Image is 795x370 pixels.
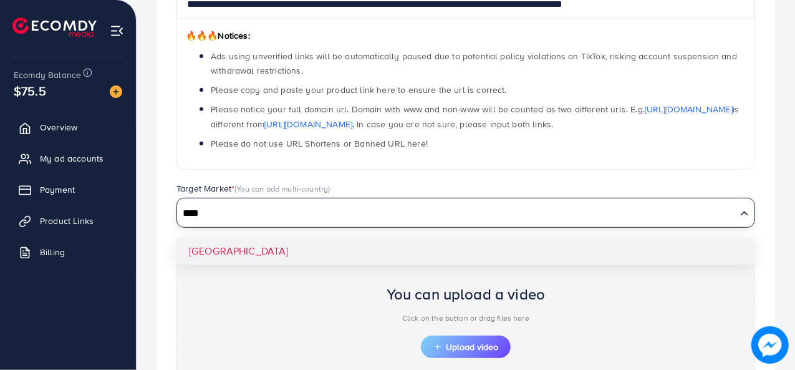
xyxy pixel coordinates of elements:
[176,238,755,265] li: [GEOGRAPHIC_DATA]
[645,103,733,115] a: [URL][DOMAIN_NAME]
[9,115,127,140] a: Overview
[40,183,75,196] span: Payment
[14,82,46,100] span: $75.5
[433,343,498,351] span: Upload video
[211,50,737,77] span: Ads using unverified links will be automatically paused due to potential policy violations on Tik...
[176,198,755,228] div: Search for option
[14,69,81,81] span: Ecomdy Balance
[387,285,546,303] h2: You can upload a video
[110,85,122,98] img: image
[211,137,428,150] span: Please do not use URL Shortens or Banned URL here!
[9,208,127,233] a: Product Links
[9,240,127,265] a: Billing
[40,246,65,258] span: Billing
[176,182,330,195] label: Target Market
[110,24,124,38] img: menu
[186,29,218,42] span: 🔥🔥🔥
[264,118,352,130] a: [URL][DOMAIN_NAME]
[40,215,94,227] span: Product Links
[40,121,77,134] span: Overview
[9,146,127,171] a: My ad accounts
[186,29,250,42] span: Notices:
[421,336,511,358] button: Upload video
[9,177,127,202] a: Payment
[211,103,739,130] span: Please notice your full domain url. Domain with www and non-www will be counted as two different ...
[751,326,789,364] img: image
[40,152,104,165] span: My ad accounts
[12,17,97,37] img: logo
[387,311,546,326] p: Click on the button or drag files here
[211,84,507,96] span: Please copy and paste your product link here to ensure the url is correct.
[178,204,735,223] input: Search for option
[234,183,330,194] span: (You can add multi-country)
